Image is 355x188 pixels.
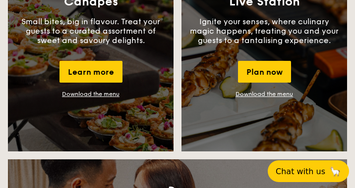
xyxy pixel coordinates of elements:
a: Download the menu [236,91,293,97]
p: Small bites, big in flavour. Treat your guests to a curated assortment of sweet and savoury delig... [16,17,165,45]
button: Chat with us🦙 [268,160,349,182]
span: Chat with us [276,167,325,176]
div: Learn more [59,61,122,83]
p: Ignite your senses, where culinary magic happens, treating you and your guests to a tantalising e... [190,17,339,45]
div: Plan now [238,61,291,83]
a: Download the menu [62,91,119,97]
span: 🦙 [329,166,341,177]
